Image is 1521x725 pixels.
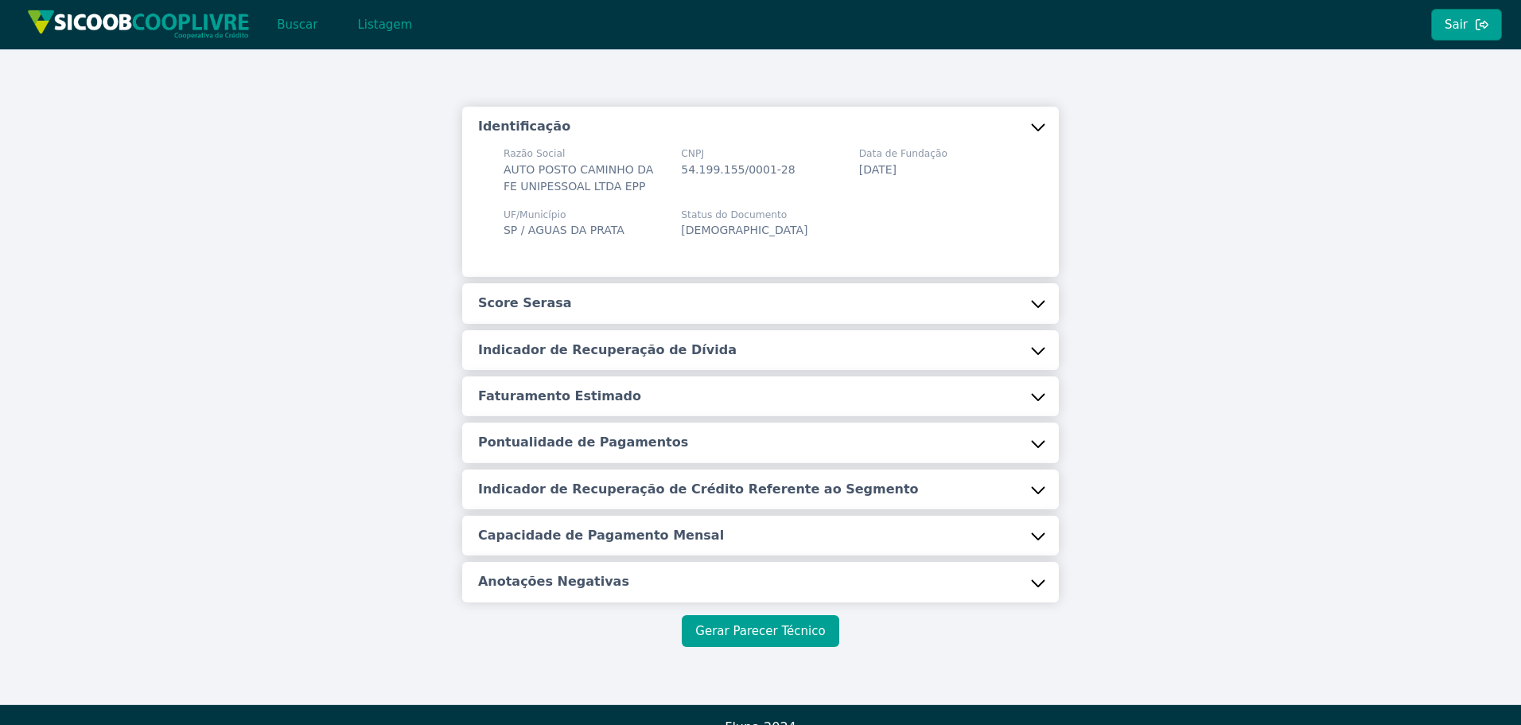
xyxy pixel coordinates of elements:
span: [DEMOGRAPHIC_DATA] [681,224,807,236]
h5: Score Serasa [478,294,572,312]
button: Score Serasa [462,283,1059,323]
button: Indicador de Recuperação de Crédito Referente ao Segmento [462,470,1059,509]
h5: Identificação [478,118,570,135]
h5: Anotações Negativas [478,573,629,591]
button: Indicador de Recuperação de Dívida [462,330,1059,370]
span: [DATE] [859,163,897,176]
button: Listagem [344,9,426,41]
span: Razão Social [504,146,662,161]
button: Buscar [263,9,331,41]
h5: Pontualidade de Pagamentos [478,434,688,451]
button: Identificação [462,107,1059,146]
img: img/sicoob_cooplivre.png [27,10,250,39]
h5: Capacidade de Pagamento Mensal [478,527,724,544]
button: Anotações Negativas [462,562,1059,602]
span: SP / AGUAS DA PRATA [504,224,624,236]
span: AUTO POSTO CAMINHO DA FE UNIPESSOAL LTDA EPP [504,163,653,193]
button: Capacidade de Pagamento Mensal [462,516,1059,555]
span: Data de Fundação [859,146,947,161]
span: CNPJ [681,146,795,161]
h5: Faturamento Estimado [478,388,641,405]
button: Pontualidade de Pagamentos [462,423,1059,462]
button: Gerar Parecer Técnico [682,615,838,647]
h5: Indicador de Recuperação de Dívida [478,341,737,359]
span: Status do Documento [681,208,807,222]
button: Faturamento Estimado [462,376,1059,416]
h5: Indicador de Recuperação de Crédito Referente ao Segmento [478,481,919,498]
span: UF/Município [504,208,624,222]
button: Sair [1431,9,1502,41]
span: 54.199.155/0001-28 [681,163,795,176]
